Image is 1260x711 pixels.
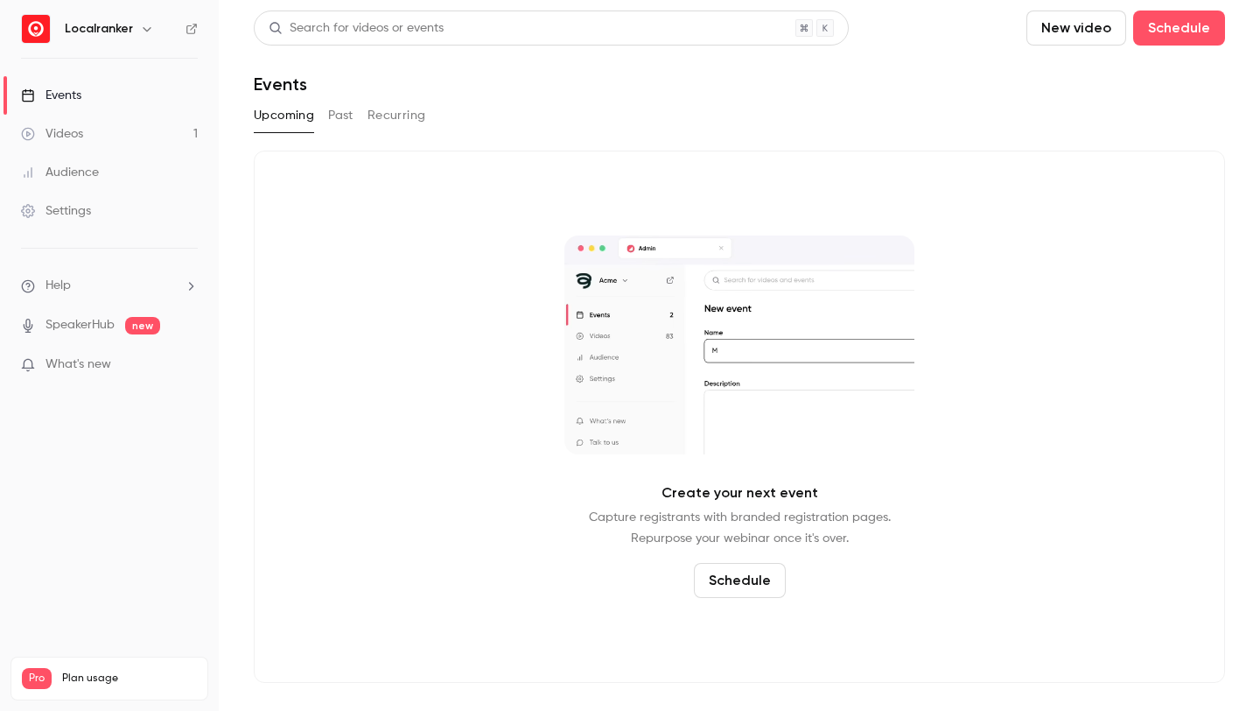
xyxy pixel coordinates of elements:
h1: Events [254,74,307,95]
button: Past [328,102,353,130]
li: help-dropdown-opener [21,277,198,295]
p: Capture registrants with branded registration pages. Repurpose your webinar once it's over. [589,507,891,549]
img: Localranker [22,15,50,43]
div: Videos [21,125,83,143]
button: Schedule [1133,11,1225,46]
div: Audience [21,164,99,181]
button: Recurring [367,102,426,130]
div: Settings [21,202,91,220]
span: Plan usage [62,672,197,686]
button: Upcoming [254,102,314,130]
div: Search for videos or events [269,19,444,38]
p: Create your next event [661,482,818,503]
span: new [125,317,160,334]
span: Help [45,277,71,295]
h6: Localranker [65,20,133,38]
button: Schedule [694,563,786,598]
span: What's new [45,355,111,374]
span: Pro [22,668,52,689]
div: Events [21,87,81,104]
button: New video [1026,11,1126,46]
a: SpeakerHub [45,316,115,334]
